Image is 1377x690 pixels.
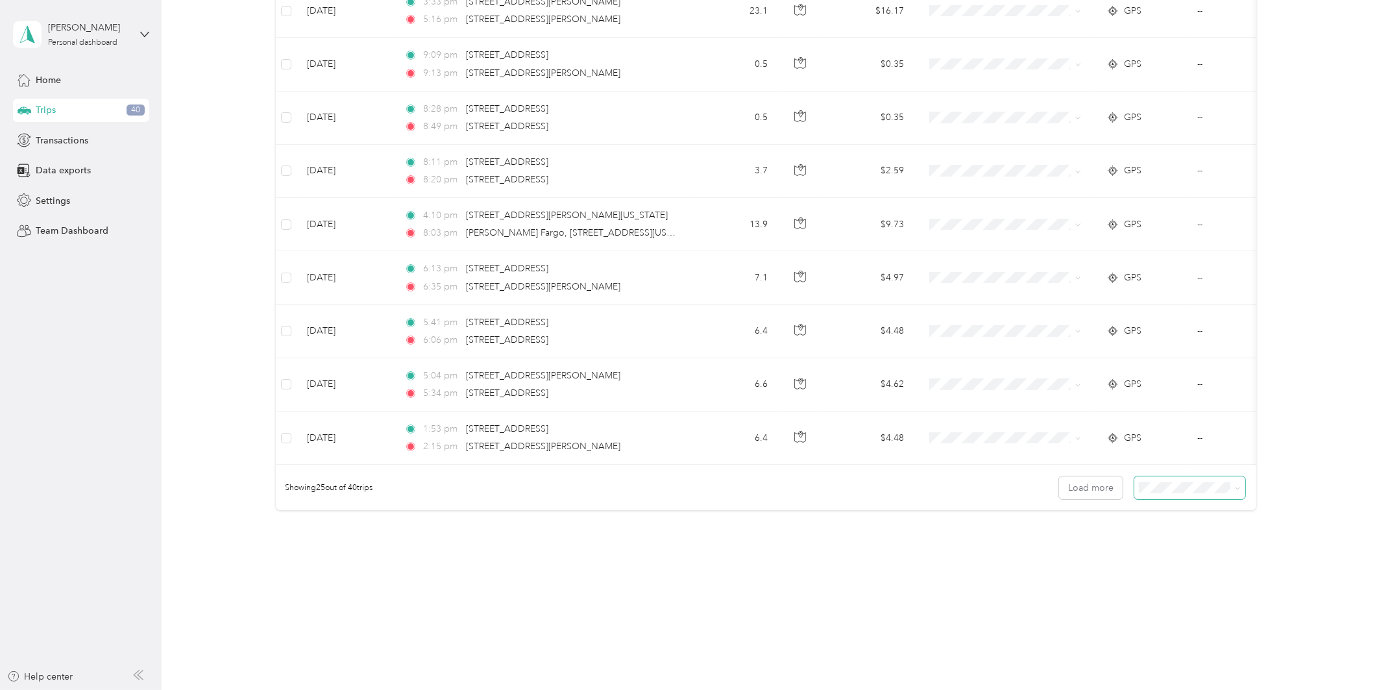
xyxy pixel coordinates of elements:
[36,134,88,147] span: Transactions
[466,388,548,399] span: [STREET_ADDRESS]
[823,305,914,358] td: $4.48
[36,73,61,87] span: Home
[297,145,394,198] td: [DATE]
[466,49,548,60] span: [STREET_ADDRESS]
[127,105,145,116] span: 40
[692,198,778,251] td: 13.9
[48,39,117,47] div: Personal dashboard
[297,305,394,358] td: [DATE]
[7,670,73,684] button: Help center
[823,251,914,304] td: $4.97
[423,155,460,169] span: 8:11 pm
[423,226,460,240] span: 8:03 pm
[1124,324,1141,338] span: GPS
[1124,431,1141,445] span: GPS
[1187,305,1305,358] td: --
[423,386,460,400] span: 5:34 pm
[36,164,91,177] span: Data exports
[1124,377,1141,391] span: GPS
[823,145,914,198] td: $2.59
[466,121,548,132] span: [STREET_ADDRESS]
[692,412,778,465] td: 6.4
[692,251,778,304] td: 7.1
[423,119,460,134] span: 8:49 pm
[297,38,394,91] td: [DATE]
[466,370,620,381] span: [STREET_ADDRESS][PERSON_NAME]
[1124,4,1141,18] span: GPS
[466,334,548,345] span: [STREET_ADDRESS]
[423,315,460,330] span: 5:41 pm
[466,156,548,167] span: [STREET_ADDRESS]
[297,92,394,145] td: [DATE]
[1124,217,1141,232] span: GPS
[1187,412,1305,465] td: --
[1059,476,1123,499] button: Load more
[423,439,460,454] span: 2:15 pm
[1187,38,1305,91] td: --
[423,333,460,347] span: 6:06 pm
[823,92,914,145] td: $0.35
[823,38,914,91] td: $0.35
[276,482,372,494] span: Showing 25 out of 40 trips
[423,102,460,116] span: 8:28 pm
[1187,251,1305,304] td: --
[423,280,460,294] span: 6:35 pm
[48,21,129,34] div: [PERSON_NAME]
[1124,164,1141,178] span: GPS
[36,224,108,238] span: Team Dashboard
[1124,110,1141,125] span: GPS
[692,38,778,91] td: 0.5
[466,441,620,452] span: [STREET_ADDRESS][PERSON_NAME]
[36,194,70,208] span: Settings
[1187,358,1305,412] td: --
[423,208,460,223] span: 4:10 pm
[823,412,914,465] td: $4.48
[423,12,460,27] span: 5:16 pm
[423,262,460,276] span: 6:13 pm
[692,92,778,145] td: 0.5
[36,103,56,117] span: Trips
[423,369,460,383] span: 5:04 pm
[466,317,548,328] span: [STREET_ADDRESS]
[823,358,914,412] td: $4.62
[466,210,668,221] span: [STREET_ADDRESS][PERSON_NAME][US_STATE]
[466,174,548,185] span: [STREET_ADDRESS]
[1124,271,1141,285] span: GPS
[466,68,620,79] span: [STREET_ADDRESS][PERSON_NAME]
[297,412,394,465] td: [DATE]
[466,14,620,25] span: [STREET_ADDRESS][PERSON_NAME]
[297,198,394,251] td: [DATE]
[466,227,700,238] span: [PERSON_NAME] Fargo, [STREET_ADDRESS][US_STATE]
[297,358,394,412] td: [DATE]
[823,198,914,251] td: $9.73
[692,145,778,198] td: 3.7
[423,48,460,62] span: 9:09 pm
[466,263,548,274] span: [STREET_ADDRESS]
[1187,145,1305,198] td: --
[1124,57,1141,71] span: GPS
[466,423,548,434] span: [STREET_ADDRESS]
[1187,198,1305,251] td: --
[423,173,460,187] span: 8:20 pm
[423,66,460,80] span: 9:13 pm
[692,358,778,412] td: 6.6
[1304,617,1377,690] iframe: Everlance-gr Chat Button Frame
[466,103,548,114] span: [STREET_ADDRESS]
[692,305,778,358] td: 6.4
[423,422,460,436] span: 1:53 pm
[466,281,620,292] span: [STREET_ADDRESS][PERSON_NAME]
[297,251,394,304] td: [DATE]
[1187,92,1305,145] td: --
